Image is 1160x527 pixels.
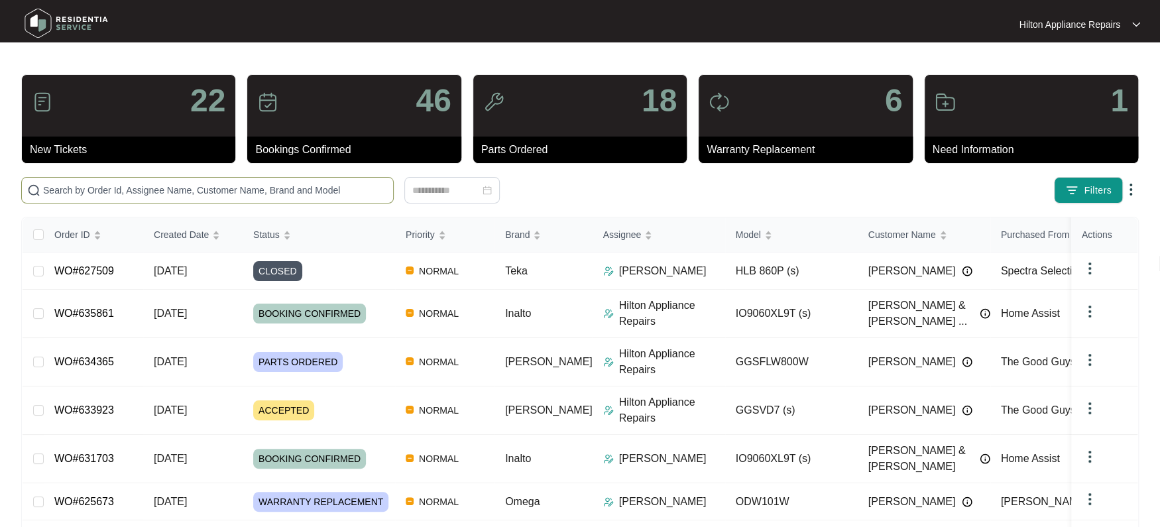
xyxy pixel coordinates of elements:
[1082,352,1098,368] img: dropdown arrow
[725,253,858,290] td: HLB 860P (s)
[253,352,343,372] span: PARTS ORDERED
[603,497,614,507] img: Assigner Icon
[619,394,725,426] p: Hilton Appliance Repairs
[154,453,187,464] span: [DATE]
[253,492,388,512] span: WARRANTY REPLACEMENT
[725,290,858,338] td: IO9060XL9T (s)
[1123,182,1139,198] img: dropdown arrow
[725,386,858,435] td: GGSVD7 (s)
[1110,85,1128,117] p: 1
[414,494,464,510] span: NORMAL
[858,217,990,253] th: Customer Name
[1001,404,1076,416] span: The Good Guys
[1001,356,1076,367] span: The Good Guys
[619,451,707,467] p: [PERSON_NAME]
[406,309,414,317] img: Vercel Logo
[414,354,464,370] span: NORMAL
[253,400,314,420] span: ACCEPTED
[406,497,414,505] img: Vercel Logo
[154,404,187,416] span: [DATE]
[1054,177,1123,204] button: filter iconFilters
[868,402,956,418] span: [PERSON_NAME]
[933,142,1138,158] p: Need Information
[253,449,366,469] span: BOOKING CONFIRMED
[736,227,761,242] span: Model
[253,261,302,281] span: CLOSED
[603,405,614,416] img: Assigner Icon
[709,91,730,113] img: icon
[406,357,414,365] img: Vercel Logo
[143,217,243,253] th: Created Date
[494,217,593,253] th: Brand
[1019,18,1120,31] p: Hilton Appliance Repairs
[885,85,903,117] p: 6
[593,217,725,253] th: Assignee
[619,298,725,329] p: Hilton Appliance Repairs
[190,85,225,117] p: 22
[962,266,972,276] img: Info icon
[154,356,187,367] span: [DATE]
[725,217,858,253] th: Model
[54,453,114,464] a: WO#631703
[1001,265,1119,276] span: Spectra Selection Centre
[980,308,990,319] img: Info icon
[1001,496,1115,507] span: [PERSON_NAME] & Co
[619,346,725,378] p: Hilton Appliance Repairs
[1082,304,1098,320] img: dropdown arrow
[603,453,614,464] img: Assigner Icon
[32,91,53,113] img: icon
[505,356,593,367] span: [PERSON_NAME]
[54,356,114,367] a: WO#634365
[414,306,464,322] span: NORMAL
[505,227,530,242] span: Brand
[868,298,973,329] span: [PERSON_NAME] & [PERSON_NAME] ...
[54,404,114,416] a: WO#633923
[1065,184,1078,197] img: filter icon
[725,435,858,483] td: IO9060XL9T (s)
[603,266,614,276] img: Assigner Icon
[255,142,461,158] p: Bookings Confirmed
[154,265,187,276] span: [DATE]
[414,263,464,279] span: NORMAL
[406,406,414,414] img: Vercel Logo
[54,308,114,319] a: WO#635861
[980,453,990,464] img: Info icon
[406,454,414,462] img: Vercel Logo
[1001,308,1060,319] span: Home Assist
[483,91,504,113] img: icon
[962,405,972,416] img: Info icon
[1082,261,1098,276] img: dropdown arrow
[1001,453,1060,464] span: Home Assist
[1071,217,1137,253] th: Actions
[253,304,366,323] span: BOOKING CONFIRMED
[406,266,414,274] img: Vercel Logo
[414,451,464,467] span: NORMAL
[962,497,972,507] img: Info icon
[243,217,395,253] th: Status
[505,453,531,464] span: Inalto
[1082,400,1098,416] img: dropdown arrow
[505,308,531,319] span: Inalto
[868,227,936,242] span: Customer Name
[619,494,707,510] p: [PERSON_NAME]
[416,85,451,117] p: 46
[990,217,1123,253] th: Purchased From
[395,217,494,253] th: Priority
[257,91,278,113] img: icon
[30,142,235,158] p: New Tickets
[725,483,858,520] td: ODW101W
[406,227,435,242] span: Priority
[505,404,593,416] span: [PERSON_NAME]
[253,227,280,242] span: Status
[414,402,464,418] span: NORMAL
[868,443,973,475] span: [PERSON_NAME] & [PERSON_NAME]
[725,338,858,386] td: GGSFLW800W
[154,227,209,242] span: Created Date
[20,3,113,43] img: residentia service logo
[505,496,540,507] span: Omega
[1001,227,1069,242] span: Purchased From
[27,184,40,197] img: search-icon
[1082,449,1098,465] img: dropdown arrow
[707,142,912,158] p: Warranty Replacement
[642,85,677,117] p: 18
